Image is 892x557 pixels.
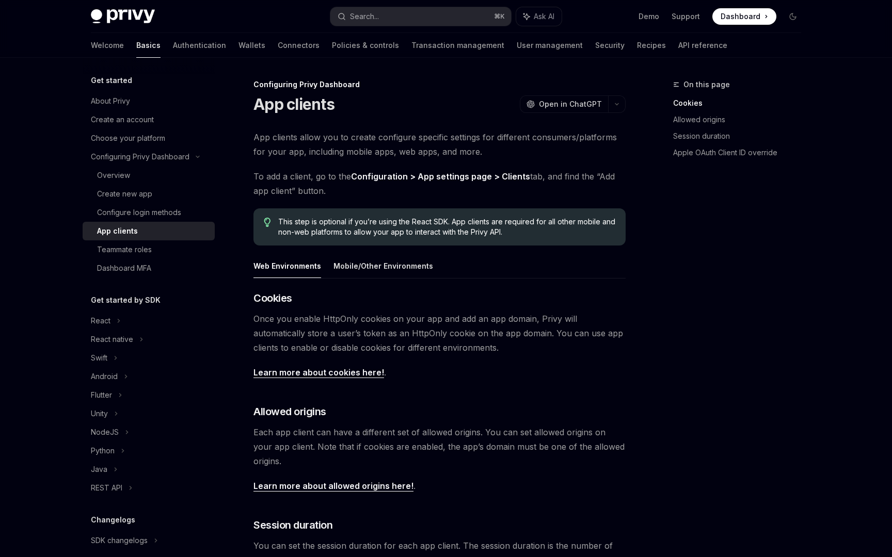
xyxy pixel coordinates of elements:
[97,188,152,200] div: Create new app
[678,33,727,58] a: API reference
[83,203,215,222] a: Configure login methods
[351,171,530,182] a: Configuration > App settings page > Clients
[673,95,809,111] a: Cookies
[91,514,135,526] h5: Changelogs
[253,367,384,378] a: Learn more about cookies here!
[517,33,583,58] a: User management
[253,254,321,278] button: Web Environments
[411,33,504,58] a: Transaction management
[173,33,226,58] a: Authentication
[97,206,181,219] div: Configure login methods
[253,365,626,380] span: .
[253,79,626,90] div: Configuring Privy Dashboard
[91,482,122,494] div: REST API
[333,254,433,278] button: Mobile/Other Environments
[97,169,130,182] div: Overview
[91,389,112,401] div: Flutter
[83,185,215,203] a: Create new app
[253,291,292,305] span: Cookies
[253,95,334,113] h1: App clients
[264,218,271,227] svg: Tip
[253,479,626,493] span: .
[91,370,118,383] div: Android
[83,240,215,259] a: Teammate roles
[683,78,730,91] span: On this page
[91,315,110,327] div: React
[673,111,809,128] a: Allowed origins
[253,481,413,492] a: Learn more about allowed origins here!
[91,352,107,364] div: Swift
[253,425,626,468] span: Each app client can have a different set of allowed origins. You can set allowed origins on your ...
[238,33,265,58] a: Wallets
[97,243,152,256] div: Teammate roles
[83,92,215,110] a: About Privy
[721,11,760,22] span: Dashboard
[520,95,608,113] button: Open in ChatGPT
[91,294,161,306] h5: Get started by SDK
[253,130,626,159] span: App clients allow you to create configure specific settings for different consumers/platforms for...
[83,259,215,277] a: Dashboard MFA
[91,333,133,346] div: React native
[91,74,132,87] h5: Get started
[539,99,602,109] span: Open in ChatGPT
[637,33,666,58] a: Recipes
[350,10,379,23] div: Search...
[673,128,809,144] a: Session duration
[639,11,659,22] a: Demo
[83,110,215,129] a: Create an account
[253,404,326,419] span: Allowed origins
[91,33,124,58] a: Welcome
[253,312,626,355] span: Once you enable HttpOnly cookies on your app and add an app domain, Privy will automatically stor...
[91,426,119,438] div: NodeJS
[595,33,625,58] a: Security
[672,11,700,22] a: Support
[278,217,615,237] span: This step is optional if you’re using the React SDK. App clients are required for all other mobil...
[91,151,189,163] div: Configuring Privy Dashboard
[91,95,130,107] div: About Privy
[785,8,801,25] button: Toggle dark mode
[332,33,399,58] a: Policies & controls
[91,407,108,420] div: Unity
[91,463,107,476] div: Java
[83,166,215,185] a: Overview
[83,222,215,240] a: App clients
[91,113,154,126] div: Create an account
[534,11,554,22] span: Ask AI
[83,129,215,148] a: Choose your platform
[91,445,115,457] div: Python
[712,8,776,25] a: Dashboard
[91,9,155,24] img: dark logo
[253,169,626,198] span: To add a client, go to the tab, and find the “Add app client” button.
[253,518,332,532] span: Session duration
[673,144,809,161] a: Apple OAuth Client ID override
[97,225,138,237] div: App clients
[330,7,511,26] button: Search...⌘K
[91,132,165,144] div: Choose your platform
[91,534,148,547] div: SDK changelogs
[97,262,151,274] div: Dashboard MFA
[494,12,505,21] span: ⌘ K
[278,33,320,58] a: Connectors
[516,7,562,26] button: Ask AI
[136,33,161,58] a: Basics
